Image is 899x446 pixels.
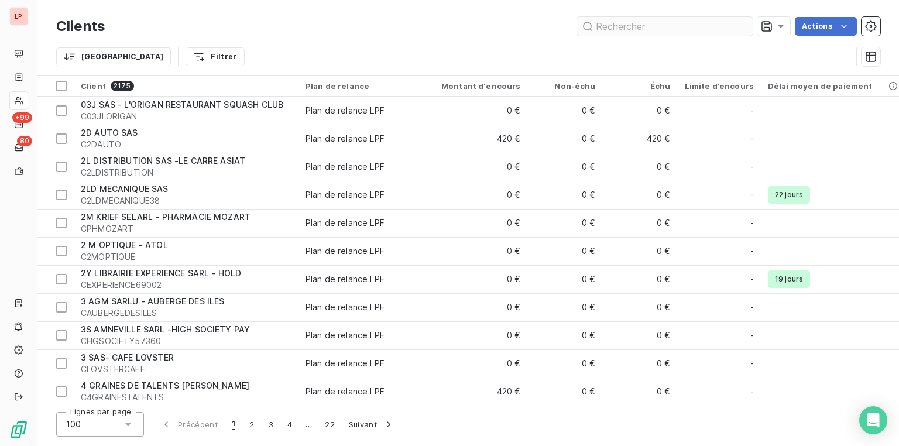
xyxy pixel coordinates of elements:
[342,412,402,437] button: Suivant
[528,181,603,209] td: 0 €
[420,97,528,125] td: 0 €
[81,363,291,375] span: CLOVSTERCAFE
[750,330,754,341] span: -
[81,296,225,306] span: 3 AGM SARLU - AUBERGE DES ILES
[81,212,251,222] span: 2M KRIEF SELARL - PHARMACIE MOZART
[81,335,291,347] span: CHGSOCIETY57360
[528,265,603,293] td: 0 €
[299,415,318,434] span: …
[111,81,134,91] span: 2175
[81,352,174,362] span: 3 SAS- CAFE LOVSTER
[685,81,754,91] div: Limite d’encours
[528,349,603,378] td: 0 €
[528,237,603,265] td: 0 €
[306,273,385,285] div: Plan de relance LPF
[186,47,244,66] button: Filtrer
[81,223,291,235] span: CPHMOZART
[603,265,678,293] td: 0 €
[9,7,28,26] div: LP
[750,133,754,145] span: -
[603,209,678,237] td: 0 €
[603,153,678,181] td: 0 €
[535,81,596,91] div: Non-échu
[306,301,385,313] div: Plan de relance LPF
[750,189,754,201] span: -
[768,186,810,204] span: 22 jours
[603,378,678,406] td: 0 €
[81,100,283,109] span: 03J SAS - L'ORIGAN RESTAURANT SQUASH CLUB
[750,245,754,257] span: -
[81,111,291,122] span: C03JLORIGAN
[420,378,528,406] td: 420 €
[306,386,385,397] div: Plan de relance LPF
[306,330,385,341] div: Plan de relance LPF
[306,161,385,173] div: Plan de relance LPF
[306,105,385,116] div: Plan de relance LPF
[610,81,671,91] div: Échu
[81,167,291,179] span: C2LDISTRIBUTION
[81,324,250,334] span: 3S AMNEVILLE SARL -HIGH SOCIETY PAY
[9,420,28,439] img: Logo LeanPay
[750,386,754,397] span: -
[56,16,105,37] h3: Clients
[603,349,678,378] td: 0 €
[81,268,241,278] span: 2Y LIBRAIRIE EXPERIENCE SARL - HOLD
[528,125,603,153] td: 0 €
[81,240,168,250] span: 2 M OPTIQUE - ATOL
[768,270,810,288] span: 19 jours
[81,307,291,319] span: CAUBERGEDESILES
[528,293,603,321] td: 0 €
[750,217,754,229] span: -
[603,237,678,265] td: 0 €
[153,412,225,437] button: Précédent
[528,321,603,349] td: 0 €
[17,136,32,146] span: 80
[81,81,106,91] span: Client
[306,245,385,257] div: Plan de relance LPF
[603,181,678,209] td: 0 €
[603,293,678,321] td: 0 €
[420,349,528,378] td: 0 €
[528,153,603,181] td: 0 €
[577,17,753,36] input: Rechercher
[81,156,245,166] span: 2L DISTRIBUTION SAS -LE CARRE ASIAT
[750,161,754,173] span: -
[528,378,603,406] td: 0 €
[306,358,385,369] div: Plan de relance LPF
[12,112,32,123] span: +99
[750,273,754,285] span: -
[603,321,678,349] td: 0 €
[528,97,603,125] td: 0 €
[66,418,81,430] span: 100
[81,279,291,291] span: CEXPERIENCE69002
[420,153,528,181] td: 0 €
[859,406,887,434] div: Open Intercom Messenger
[795,17,857,36] button: Actions
[420,237,528,265] td: 0 €
[81,380,249,390] span: 4 GRAINES DE TALENTS [PERSON_NAME]
[280,412,299,437] button: 4
[420,181,528,209] td: 0 €
[420,125,528,153] td: 420 €
[242,412,261,437] button: 2
[306,81,413,91] div: Plan de relance
[262,412,280,437] button: 3
[427,81,521,91] div: Montant d'encours
[81,251,291,263] span: C2MOPTIQUE
[56,47,171,66] button: [GEOGRAPHIC_DATA]
[318,412,342,437] button: 22
[81,139,291,150] span: C2DAUTO
[750,105,754,116] span: -
[420,265,528,293] td: 0 €
[603,97,678,125] td: 0 €
[750,301,754,313] span: -
[603,125,678,153] td: 420 €
[420,321,528,349] td: 0 €
[81,184,169,194] span: 2LD MECANIQUE SAS
[750,358,754,369] span: -
[81,128,138,138] span: 2D AUTO SAS
[306,133,385,145] div: Plan de relance LPF
[306,189,385,201] div: Plan de relance LPF
[306,217,385,229] div: Plan de relance LPF
[81,195,291,207] span: C2LDMECANIQUE38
